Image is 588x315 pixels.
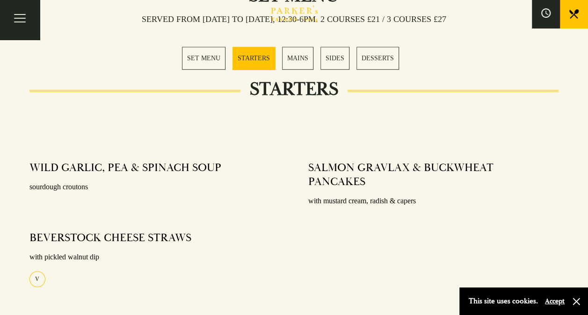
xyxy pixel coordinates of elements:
h4: WILD GARLIC, PEA & SPINACH SOUP [29,161,221,175]
button: Accept [545,297,565,306]
h4: BEVERSTOCK CHEESE STRAWS [29,231,191,245]
button: Close and accept [572,297,581,306]
p: This site uses cookies. [469,294,538,308]
h2: STARTERS [240,78,348,100]
h4: SALMON GRAVLAX & BUCKWHEAT PANCAKES [308,161,550,189]
p: with pickled walnut dip [29,251,280,264]
a: 5 / 5 [356,47,399,70]
a: 3 / 5 [282,47,313,70]
h3: Served from [DATE] to [DATE], 12:30-6pm. 2 COURSES £21 / 3 COURSES £27 [132,14,456,24]
a: 1 / 5 [182,47,225,70]
div: V [29,271,45,287]
a: 4 / 5 [320,47,349,70]
p: with mustard cream, radish & capers [308,194,559,208]
a: 2 / 5 [232,47,275,70]
p: sourdough croutons [29,180,280,194]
